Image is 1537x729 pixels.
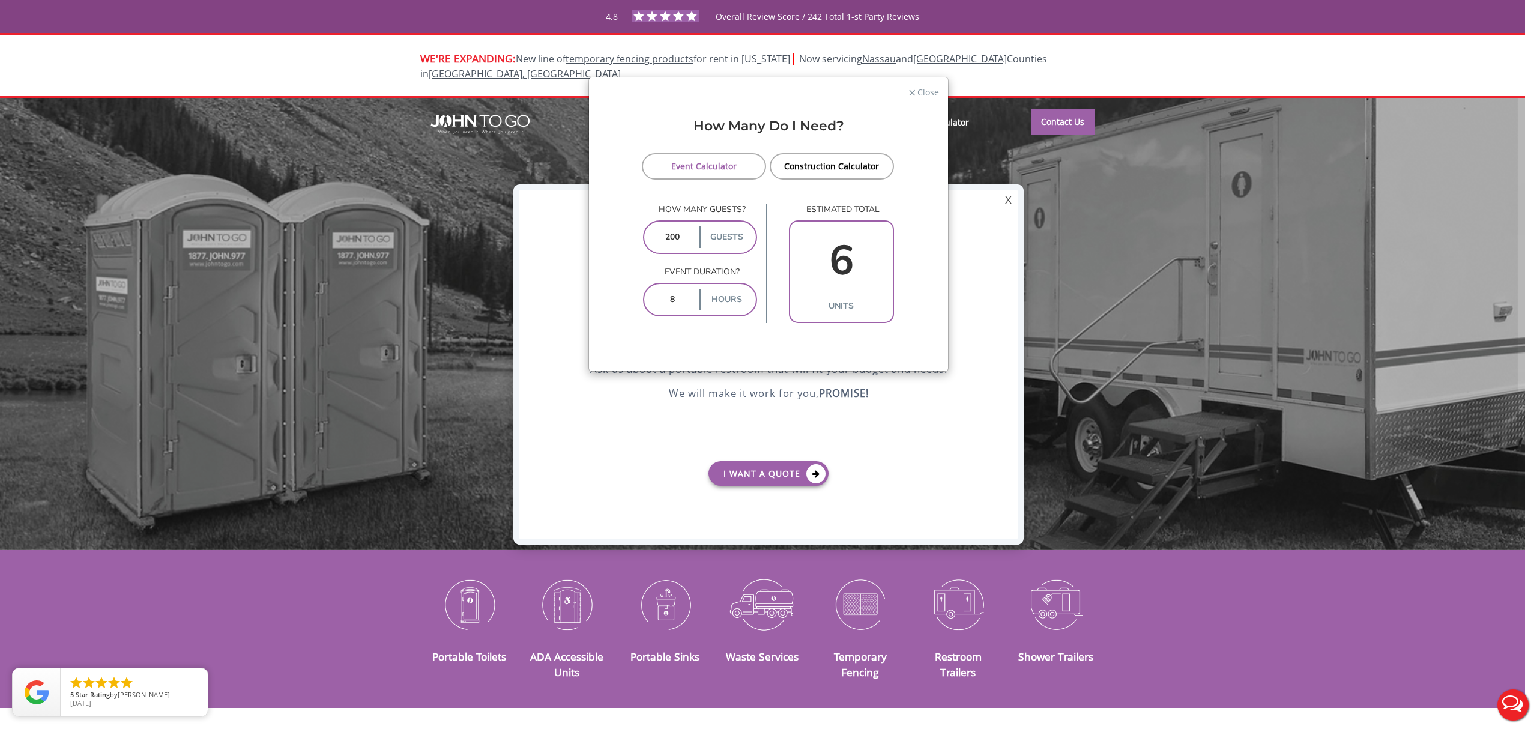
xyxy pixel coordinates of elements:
li:  [82,676,96,690]
li:  [119,676,134,690]
span: Close [916,85,939,97]
li:  [94,676,109,690]
img: Review Rating [25,680,49,704]
button: Close [908,85,939,98]
p: How many guests? [643,204,757,216]
label: units [793,295,890,317]
li:  [69,676,83,690]
input: 0 [793,226,890,295]
button: Live Chat [1489,681,1537,729]
a: Construction Calculator [770,153,894,180]
span: Star Rating [76,690,110,699]
p: Event duration? [643,266,757,278]
label: hours [699,289,752,310]
span: [DATE] [70,698,91,707]
span: 5 [70,690,74,699]
li:  [107,676,121,690]
input: 0 [648,289,698,310]
span: × [908,83,916,101]
p: estimated total [789,204,894,216]
input: 0 [648,226,698,248]
span: by [70,691,198,700]
span: [PERSON_NAME] [118,690,170,699]
label: guests [699,226,752,248]
div: How Many Do I Need? [598,116,939,153]
a: Event Calculator [642,153,766,180]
